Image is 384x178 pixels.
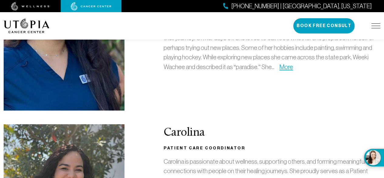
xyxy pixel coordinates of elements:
img: logo [4,19,49,33]
span: [PHONE_NUMBER] | [GEOGRAPHIC_DATA], [US_STATE] [231,2,372,11]
img: cancer center [71,2,111,11]
a: [PHONE_NUMBER] | [GEOGRAPHIC_DATA], [US_STATE] [223,2,372,11]
img: wellness [11,2,49,11]
img: icon-hamburger [371,23,380,28]
button: Book Free Consult [293,18,355,33]
h2: Carolina [164,127,380,139]
h3: Patient Care Coordinator [164,145,380,152]
a: More [279,63,293,70]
